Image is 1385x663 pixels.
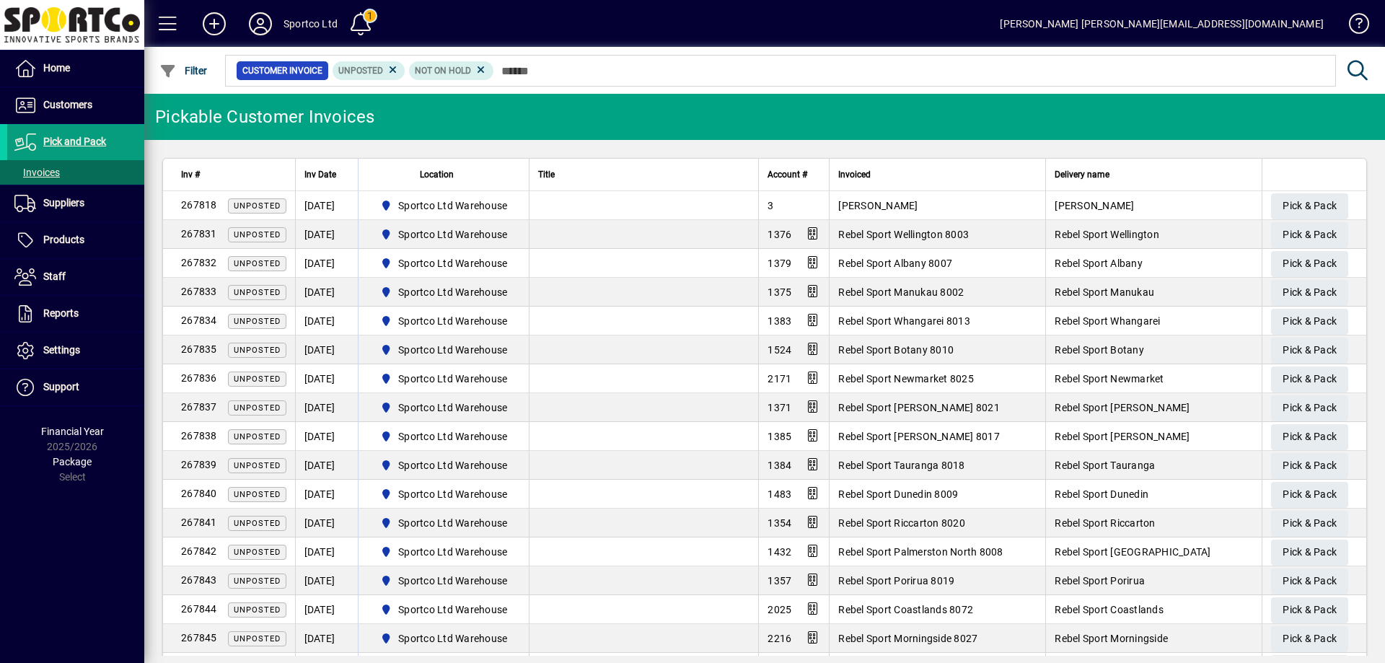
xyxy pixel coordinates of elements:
[43,381,79,392] span: Support
[181,488,217,499] span: 267840
[398,285,507,299] span: Sportco Ltd Warehouse
[374,630,514,647] span: Sportco Ltd Warehouse
[398,487,507,501] span: Sportco Ltd Warehouse
[1055,431,1190,442] span: Rebel Sport [PERSON_NAME]
[234,201,281,211] span: Unposted
[1055,575,1145,587] span: Rebel Sport Porirua
[234,230,281,240] span: Unposted
[398,400,507,415] span: Sportco Ltd Warehouse
[1055,373,1164,385] span: Rebel Sport Newmarket
[538,167,749,183] div: Title
[295,480,358,509] td: [DATE]
[768,258,791,269] span: 1379
[43,136,106,147] span: Pick and Pack
[181,401,217,413] span: 267837
[398,631,507,646] span: Sportco Ltd Warehouse
[234,519,281,528] span: Unposted
[398,227,507,242] span: Sportco Ltd Warehouse
[374,543,514,561] span: Sportco Ltd Warehouse
[295,595,358,624] td: [DATE]
[398,256,507,271] span: Sportco Ltd Warehouse
[1055,402,1190,413] span: Rebel Sport [PERSON_NAME]
[374,601,514,618] span: Sportco Ltd Warehouse
[14,167,60,178] span: Invoices
[1283,425,1337,449] span: Pick & Pack
[234,374,281,384] span: Unposted
[7,333,144,369] a: Settings
[41,426,104,437] span: Financial Year
[159,65,208,76] span: Filter
[7,87,144,123] a: Customers
[237,11,283,37] button: Profile
[1271,453,1348,479] button: Pick & Pack
[53,456,92,467] span: Package
[768,460,791,471] span: 1384
[295,191,358,220] td: [DATE]
[181,545,217,557] span: 267842
[295,566,358,595] td: [DATE]
[234,403,281,413] span: Unposted
[768,488,791,500] span: 1483
[295,249,358,278] td: [DATE]
[1055,460,1155,471] span: Rebel Sport Tauranga
[43,62,70,74] span: Home
[838,200,918,211] span: [PERSON_NAME]
[398,545,507,559] span: Sportco Ltd Warehouse
[7,369,144,405] a: Support
[1055,344,1144,356] span: Rebel Sport Botany
[838,315,970,327] span: Rebel Sport Whangarei 8013
[234,490,281,499] span: Unposted
[374,370,514,387] span: Sportco Ltd Warehouse
[420,167,454,183] span: Location
[838,229,969,240] span: Rebel Sport Wellington 8003
[234,317,281,326] span: Unposted
[398,516,507,530] span: Sportco Ltd Warehouse
[295,220,358,249] td: [DATE]
[1271,568,1348,594] button: Pick & Pack
[1271,424,1348,450] button: Pick & Pack
[398,602,507,617] span: Sportco Ltd Warehouse
[156,58,211,84] button: Filter
[7,51,144,87] a: Home
[43,344,80,356] span: Settings
[295,537,358,566] td: [DATE]
[1283,454,1337,478] span: Pick & Pack
[838,402,1000,413] span: Rebel Sport [PERSON_NAME] 8021
[374,312,514,330] span: Sportco Ltd Warehouse
[333,61,405,80] mat-chip: Customer Invoice Status: Unposted
[181,228,217,240] span: 267831
[304,167,336,183] span: Inv Date
[181,459,217,470] span: 267839
[1283,252,1337,276] span: Pick & Pack
[234,576,281,586] span: Unposted
[181,286,217,297] span: 267833
[768,373,791,385] span: 2171
[398,372,507,386] span: Sportco Ltd Warehouse
[1271,309,1348,335] button: Pick & Pack
[1271,280,1348,306] button: Pick & Pack
[1271,395,1348,421] button: Pick & Pack
[7,222,144,258] a: Products
[1283,598,1337,622] span: Pick & Pack
[234,288,281,297] span: Unposted
[295,307,358,335] td: [DATE]
[283,12,338,35] div: Sportco Ltd
[768,286,791,298] span: 1375
[1283,194,1337,218] span: Pick & Pack
[1283,367,1337,391] span: Pick & Pack
[7,160,144,185] a: Invoices
[768,344,791,356] span: 1524
[1271,482,1348,508] button: Pick & Pack
[1055,258,1143,269] span: Rebel Sport Albany
[7,185,144,221] a: Suppliers
[181,574,217,586] span: 267843
[181,199,217,211] span: 267818
[234,432,281,442] span: Unposted
[1283,223,1337,247] span: Pick & Pack
[181,517,217,528] span: 267841
[838,517,965,529] span: Rebel Sport Riccarton 8020
[838,460,964,471] span: Rebel Sport Tauranga 8018
[1283,281,1337,304] span: Pick & Pack
[295,335,358,364] td: [DATE]
[43,307,79,319] span: Reports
